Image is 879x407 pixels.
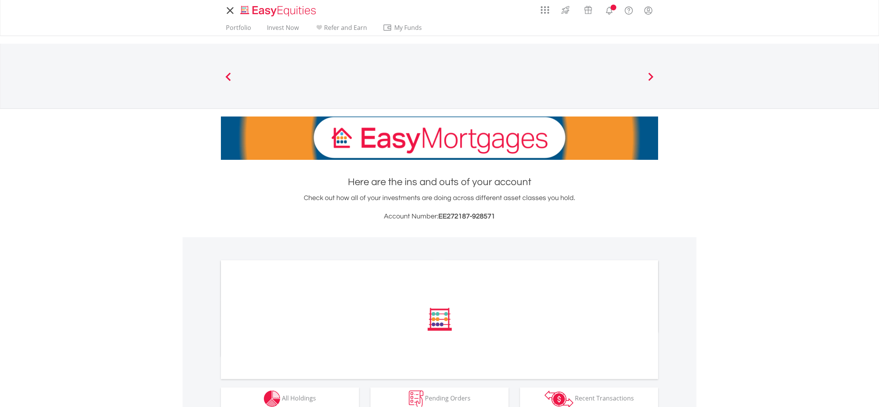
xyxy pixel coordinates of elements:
[541,6,549,14] img: grid-menu-icon.svg
[239,5,319,17] img: EasyEquities_Logo.png
[264,391,280,407] img: holdings-wht.png
[221,175,658,189] h1: Here are the ins and outs of your account
[282,394,316,402] span: All Holdings
[575,394,634,402] span: Recent Transactions
[438,213,495,220] span: EE272187-928571
[221,117,658,160] img: EasyMortage Promotion Banner
[221,211,658,222] h3: Account Number:
[639,2,658,19] a: My Profile
[409,391,423,407] img: pending_instructions-wht.png
[264,24,302,36] a: Invest Now
[599,2,619,17] a: Notifications
[311,24,370,36] a: Refer and Earn
[582,4,594,16] img: vouchers-v2.svg
[425,394,471,402] span: Pending Orders
[619,2,639,17] a: FAQ's and Support
[559,4,572,16] img: thrive-v2.svg
[577,2,599,16] a: Vouchers
[383,23,433,33] span: My Funds
[223,24,254,36] a: Portfolio
[536,2,554,14] a: AppsGrid
[221,193,658,222] div: Check out how all of your investments are doing across different asset classes you hold.
[237,2,319,17] a: Home page
[324,23,367,32] span: Refer and Earn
